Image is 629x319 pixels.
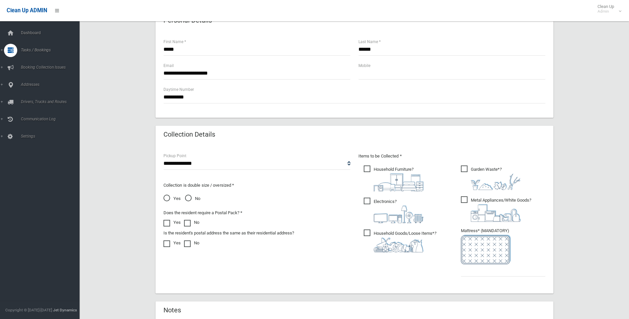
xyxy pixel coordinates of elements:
[19,117,85,121] span: Communication Log
[163,219,181,226] label: Yes
[156,304,189,317] header: Notes
[471,198,531,222] i: ?
[374,173,423,191] img: aa9efdbe659d29b613fca23ba79d85cb.png
[185,195,200,203] span: No
[7,7,47,14] span: Clean Up ADMIN
[19,82,85,87] span: Addresses
[461,228,545,264] span: Mattress* (MANDATORY)
[163,195,181,203] span: Yes
[163,181,350,189] p: Collection is double size / oversized *
[374,237,423,252] img: b13cc3517677393f34c0a387616ef184.png
[19,134,85,139] span: Settings
[19,65,85,70] span: Booking Collection Issues
[598,9,614,14] small: Admin
[163,209,242,217] label: Does the resident require a Postal Pack? *
[471,173,521,190] img: 4fd8a5c772b2c999c83690221e5242e0.png
[471,204,521,222] img: 36c1b0289cb1767239cdd3de9e694f19.png
[461,235,511,264] img: e7408bece873d2c1783593a074e5cb2f.png
[19,99,85,104] span: Drivers, Trucks and Routes
[184,219,199,226] label: No
[471,167,521,190] i: ?
[461,196,531,222] span: Metal Appliances/White Goods
[374,231,436,252] i: ?
[374,167,423,191] i: ?
[364,198,423,223] span: Electronics
[163,229,294,237] label: Is the resident's postal address the same as their residential address?
[156,128,223,141] header: Collection Details
[594,4,621,14] span: Clean Up
[358,152,545,160] p: Items to be Collected *
[364,229,436,252] span: Household Goods/Loose Items*
[184,239,199,247] label: No
[53,308,77,312] strong: Jet Dynamics
[19,31,85,35] span: Dashboard
[19,48,85,52] span: Tasks / Bookings
[5,308,52,312] span: Copyright © [DATE]-[DATE]
[374,206,423,223] img: 394712a680b73dbc3d2a6a3a7ffe5a07.png
[364,165,423,191] span: Household Furniture
[163,239,181,247] label: Yes
[374,199,423,223] i: ?
[461,165,521,190] span: Garden Waste*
